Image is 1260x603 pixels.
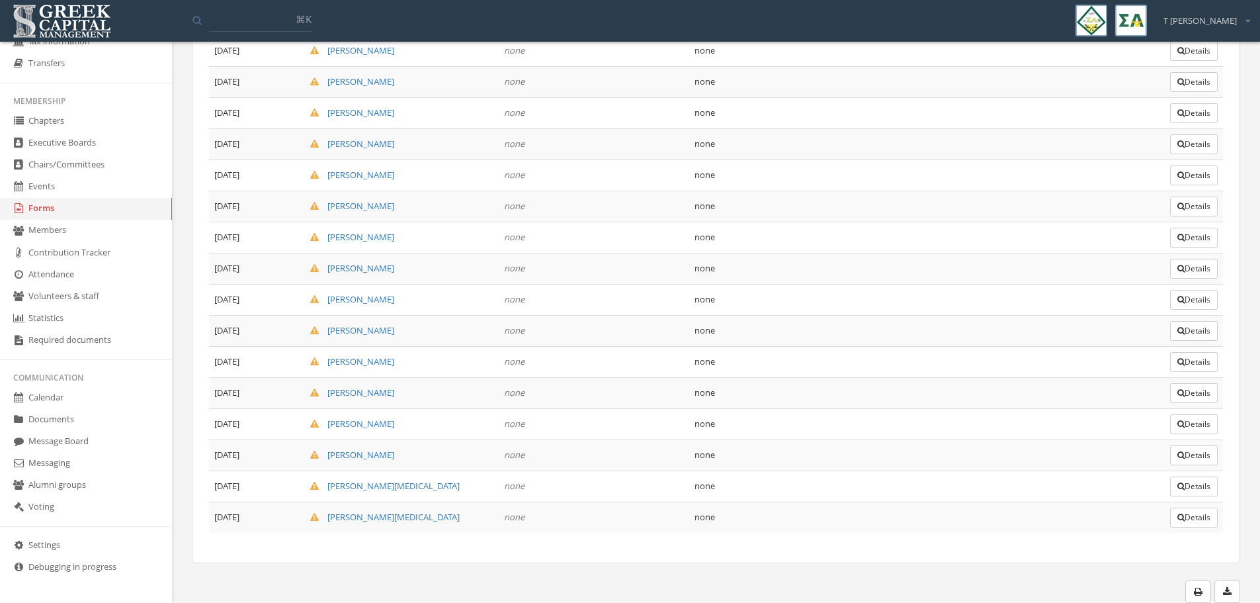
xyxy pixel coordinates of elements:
[1170,477,1218,496] button: Details
[504,107,525,118] em: none
[310,169,394,181] a: [PERSON_NAME]
[1163,15,1237,27] span: T [PERSON_NAME]
[504,231,525,243] em: none
[504,262,525,274] em: none
[310,511,460,523] a: [PERSON_NAME][MEDICAL_DATA]
[689,222,1019,253] td: none
[689,284,1019,315] td: none
[1170,165,1218,185] button: Details
[689,471,1019,502] td: none
[1170,445,1218,465] button: Details
[689,191,1019,222] td: none
[310,107,394,118] a: [PERSON_NAME]
[689,97,1019,128] td: none
[209,440,305,471] td: [DATE]
[209,471,305,502] td: [DATE]
[310,355,394,367] a: [PERSON_NAME]
[689,66,1019,97] td: none
[1170,228,1218,248] button: Details
[1170,197,1218,216] button: Details
[209,502,305,533] td: [DATE]
[689,440,1019,471] td: none
[1170,103,1218,123] button: Details
[1170,259,1218,279] button: Details
[209,97,305,128] td: [DATE]
[1170,134,1218,154] button: Details
[1170,290,1218,310] button: Details
[1170,383,1218,403] button: Details
[1170,41,1218,61] button: Details
[209,315,305,346] td: [DATE]
[504,449,525,461] em: none
[209,191,305,222] td: [DATE]
[689,253,1019,284] td: none
[209,160,305,191] td: [DATE]
[689,128,1019,160] td: none
[689,160,1019,191] td: none
[1170,321,1218,341] button: Details
[689,315,1019,346] td: none
[209,66,305,97] td: [DATE]
[504,293,525,305] em: none
[310,231,394,243] a: [PERSON_NAME]
[209,222,305,253] td: [DATE]
[504,200,525,212] em: none
[504,169,525,181] em: none
[310,293,394,305] a: [PERSON_NAME]
[296,13,312,26] span: ⌘K
[209,377,305,408] td: [DATE]
[689,346,1019,377] td: none
[1170,414,1218,434] button: Details
[1170,508,1218,528] button: Details
[310,262,394,274] a: [PERSON_NAME]
[689,377,1019,408] td: none
[504,44,525,56] em: none
[504,418,525,430] em: none
[310,480,460,492] a: [PERSON_NAME][MEDICAL_DATA]
[310,44,394,56] a: [PERSON_NAME]
[310,418,394,430] a: [PERSON_NAME]
[310,138,394,150] a: [PERSON_NAME]
[310,200,394,212] a: [PERSON_NAME]
[504,355,525,367] em: none
[209,408,305,440] td: [DATE]
[689,408,1019,440] td: none
[504,324,525,336] em: none
[689,502,1019,533] td: none
[504,511,525,523] em: none
[209,128,305,160] td: [DATE]
[310,387,394,398] a: [PERSON_NAME]
[504,138,525,150] em: none
[504,75,525,87] em: none
[209,346,305,377] td: [DATE]
[1170,72,1218,92] button: Details
[209,284,305,315] td: [DATE]
[504,387,525,398] em: none
[209,253,305,284] td: [DATE]
[310,75,394,87] a: [PERSON_NAME]
[689,35,1019,66] td: none
[504,480,525,492] em: none
[209,35,305,66] td: [DATE]
[310,324,394,336] a: [PERSON_NAME]
[1170,352,1218,372] button: Details
[310,449,394,461] a: [PERSON_NAME]
[1155,5,1250,27] div: T [PERSON_NAME]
